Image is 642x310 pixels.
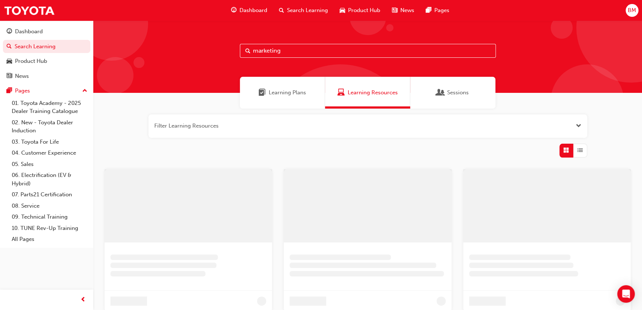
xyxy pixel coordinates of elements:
button: Pages [3,84,90,98]
a: Product Hub [3,54,90,68]
a: Learning PlansLearning Plans [240,77,325,109]
span: car-icon [340,6,345,15]
a: 02. New - Toyota Dealer Induction [9,117,90,136]
a: search-iconSearch Learning [273,3,334,18]
span: news-icon [7,73,12,80]
a: SessionsSessions [410,77,495,109]
span: Sessions [437,88,444,97]
div: Product Hub [15,57,47,65]
span: Pages [434,6,449,15]
a: Search Learning [3,40,90,53]
span: Learning Plans [269,88,306,97]
span: Learning Plans [258,88,266,97]
span: guage-icon [7,29,12,35]
a: 10. TUNE Rev-Up Training [9,223,90,234]
span: News [400,6,414,15]
span: BM [628,6,636,15]
a: pages-iconPages [420,3,455,18]
span: news-icon [392,6,397,15]
div: News [15,72,29,80]
a: 07. Parts21 Certification [9,189,90,200]
a: 03. Toyota For Life [9,136,90,148]
a: 01. Toyota Academy - 2025 Dealer Training Catalogue [9,98,90,117]
a: Dashboard [3,25,90,38]
input: Search... [240,44,496,58]
span: Search Learning [287,6,328,15]
span: prev-icon [80,295,86,305]
span: Product Hub [348,6,380,15]
a: 06. Electrification (EV & Hybrid) [9,170,90,189]
span: List [577,146,583,155]
span: guage-icon [231,6,237,15]
span: Sessions [447,88,469,97]
span: Grid [563,146,569,155]
span: Search [245,47,250,55]
a: guage-iconDashboard [225,3,273,18]
div: Open Intercom Messenger [617,285,635,303]
button: Open the filter [576,122,581,130]
button: BM [626,4,638,17]
span: pages-icon [426,6,431,15]
span: search-icon [7,44,12,50]
span: car-icon [7,58,12,65]
a: 05. Sales [9,159,90,170]
span: search-icon [279,6,284,15]
div: Dashboard [15,27,43,36]
span: Dashboard [239,6,267,15]
span: up-icon [82,86,87,96]
a: 04. Customer Experience [9,147,90,159]
a: News [3,69,90,83]
img: Trak [4,2,55,19]
a: news-iconNews [386,3,420,18]
a: Learning ResourcesLearning Resources [325,77,410,109]
span: Learning Resources [337,88,345,97]
a: All Pages [9,234,90,245]
button: DashboardSearch LearningProduct HubNews [3,23,90,84]
span: pages-icon [7,88,12,94]
a: 09. Technical Training [9,211,90,223]
a: 08. Service [9,200,90,212]
span: Learning Resources [348,88,398,97]
div: Pages [15,87,30,95]
a: car-iconProduct Hub [334,3,386,18]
